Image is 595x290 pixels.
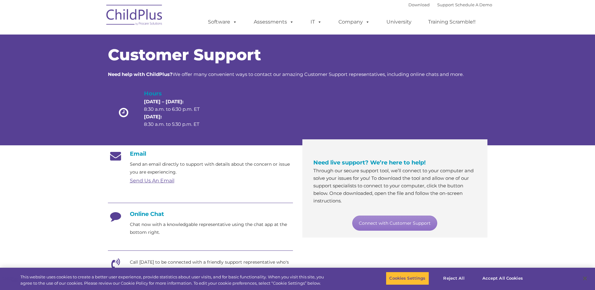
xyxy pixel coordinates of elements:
button: Reject All [434,272,474,285]
div: This website uses cookies to create a better user experience, provide statistics about user visit... [20,274,327,286]
p: Chat now with a knowledgable representative using the chat app at the bottom right. [130,221,293,236]
a: Download [408,2,430,7]
button: Close [578,271,592,285]
a: Schedule A Demo [455,2,492,7]
a: Software [202,16,243,28]
button: Cookies Settings [386,272,429,285]
a: Training Scramble!! [422,16,482,28]
font: | [408,2,492,7]
h4: Online Chat [108,211,293,217]
p: Send an email directly to support with details about the concern or issue you are experiencing. [130,160,293,176]
a: Send Us An Email [130,178,174,184]
h4: Hours [144,89,210,98]
strong: [DATE] – [DATE]: [144,99,183,105]
a: Support [437,2,454,7]
a: Assessments [247,16,300,28]
p: 8:30 a.m. to 6:30 p.m. ET 8:30 a.m. to 5:30 p.m. ET [144,98,210,128]
a: Company [332,16,376,28]
a: Connect with Customer Support [352,216,437,231]
button: Accept All Cookies [479,272,526,285]
img: ChildPlus by Procare Solutions [103,0,166,32]
span: We offer many convenient ways to contact our amazing Customer Support representatives, including ... [108,71,464,77]
span: Customer Support [108,45,261,64]
a: IT [304,16,328,28]
strong: Need help with ChildPlus? [108,71,173,77]
a: University [380,16,418,28]
h4: Email [108,150,293,157]
strong: [DATE]: [144,114,162,120]
span: Need live support? We’re here to help! [313,159,426,166]
p: Through our secure support tool, we’ll connect to your computer and solve your issues for you! To... [313,167,476,205]
p: Call [DATE] to be connected with a friendly support representative who's eager to help. [130,258,293,274]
